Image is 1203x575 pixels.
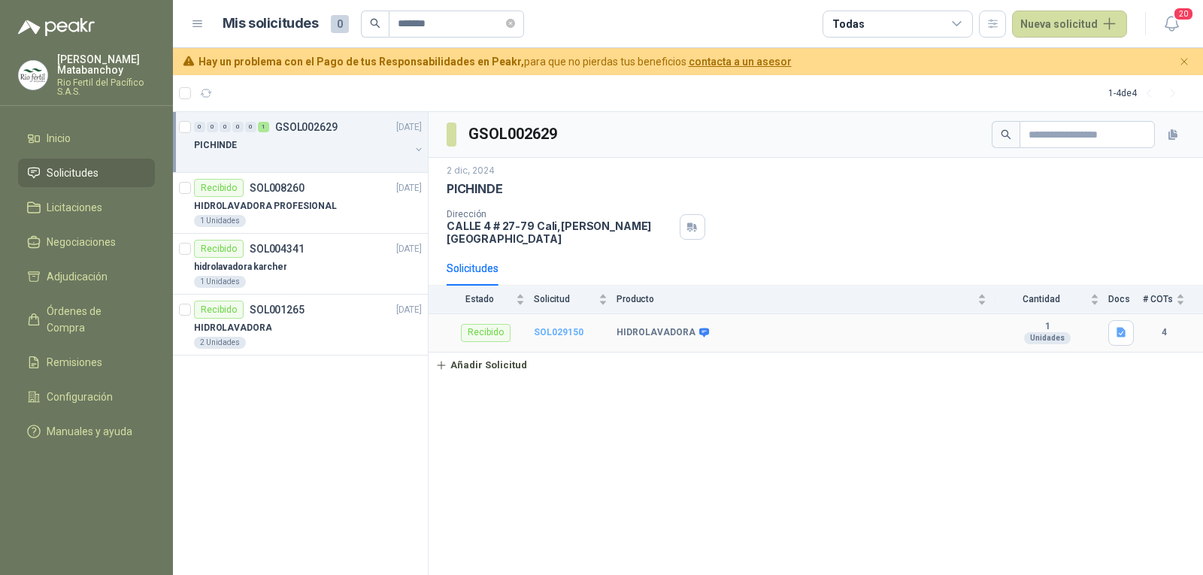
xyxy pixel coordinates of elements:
a: Inicio [18,124,155,153]
span: close-circle [506,17,515,31]
span: Inicio [47,130,71,147]
p: Rio Fertil del Pacífico S.A.S. [57,78,155,96]
a: RecibidoSOL004341[DATE] hidrolavadora karcher1 Unidades [173,234,428,295]
a: SOL029150 [534,327,583,337]
p: SOL008260 [250,183,305,193]
b: HIDROLAVADORA [617,327,695,339]
span: Cantidad [995,294,1087,304]
div: Recibido [194,179,244,197]
div: Todas [832,16,864,32]
span: 0 [331,15,349,33]
p: GSOL002629 [275,122,338,132]
a: RecibidoSOL008260[DATE] HIDROLAVADORA PROFESIONAL1 Unidades [173,173,428,234]
th: Cantidad [995,286,1108,313]
p: HIDROLAVADORA [194,321,271,335]
div: Recibido [461,324,511,342]
div: 0 [207,122,218,132]
div: 1 Unidades [194,276,246,288]
p: [DATE] [396,303,422,317]
a: Solicitudes [18,159,155,187]
a: 0 0 0 0 0 1 GSOL002629[DATE] PICHINDE [194,118,425,166]
span: # COTs [1143,294,1173,304]
p: [DATE] [396,181,422,195]
p: PICHINDE [447,181,503,197]
p: hidrolavadora karcher [194,260,286,274]
span: para que no pierdas tus beneficios [198,53,792,70]
div: 1 [258,122,269,132]
p: Dirección [447,209,674,219]
span: Solicitud [534,294,595,304]
button: Añadir Solicitud [429,353,534,378]
span: Licitaciones [47,199,102,216]
th: Docs [1108,286,1143,313]
img: Company Logo [19,61,47,89]
button: Cerrar [1175,53,1194,71]
a: Adjudicación [18,262,155,291]
span: Configuración [47,389,113,405]
p: [DATE] [396,242,422,256]
b: Hay un problema con el Pago de tus Responsabilidades en Peakr, [198,56,524,68]
b: 4 [1143,325,1185,340]
span: Remisiones [47,354,102,371]
h1: Mis solicitudes [223,13,319,35]
a: Licitaciones [18,193,155,222]
a: contacta a un asesor [689,56,792,68]
button: 20 [1158,11,1185,38]
span: Órdenes de Compra [47,303,141,336]
span: Negociaciones [47,234,116,250]
h3: GSOL002629 [468,123,559,146]
span: close-circle [506,19,515,28]
div: Solicitudes [447,260,498,277]
a: Configuración [18,383,155,411]
span: Solicitudes [47,165,98,181]
a: Remisiones [18,348,155,377]
div: Unidades [1024,332,1071,344]
div: 0 [245,122,256,132]
p: CALLE 4 # 27-79 Cali , [PERSON_NAME][GEOGRAPHIC_DATA] [447,219,674,245]
button: Nueva solicitud [1012,11,1127,38]
a: Añadir Solicitud [429,353,1203,378]
div: 1 Unidades [194,215,246,227]
div: Recibido [194,301,244,319]
p: 2 dic, 2024 [447,164,495,178]
p: [PERSON_NAME] Matabanchoy [57,54,155,75]
b: 1 [995,321,1099,333]
span: Producto [617,294,974,304]
span: Adjudicación [47,268,108,285]
th: Producto [617,286,995,313]
span: search [370,18,380,29]
span: search [1001,129,1011,140]
th: # COTs [1143,286,1203,313]
div: Recibido [194,240,244,258]
p: SOL004341 [250,244,305,254]
a: Órdenes de Compra [18,297,155,342]
div: 0 [194,122,205,132]
div: 0 [220,122,231,132]
p: HIDROLAVADORA PROFESIONAL [194,199,337,213]
p: PICHINDE [194,138,237,153]
th: Estado [429,286,534,313]
div: 1 - 4 de 4 [1108,81,1185,105]
div: 2 Unidades [194,337,246,349]
img: Logo peakr [18,18,95,36]
span: Manuales y ayuda [47,423,132,440]
p: [DATE] [396,120,422,135]
th: Solicitud [534,286,617,313]
div: 0 [232,122,244,132]
a: Manuales y ayuda [18,417,155,446]
p: SOL001265 [250,304,305,315]
a: RecibidoSOL001265[DATE] HIDROLAVADORA2 Unidades [173,295,428,356]
span: Estado [447,294,513,304]
span: 20 [1173,7,1194,21]
a: Negociaciones [18,228,155,256]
